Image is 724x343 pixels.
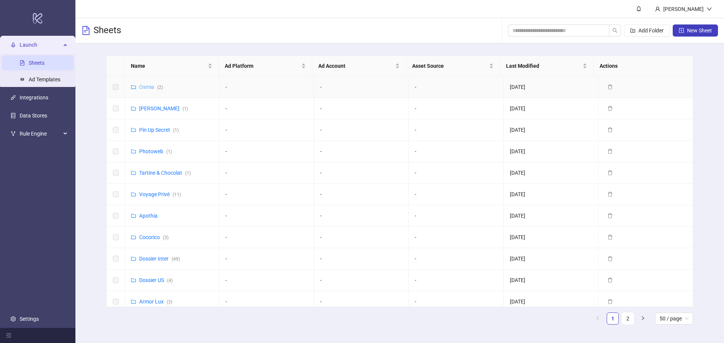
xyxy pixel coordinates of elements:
a: Apothia [139,213,158,219]
td: - [314,76,409,98]
td: - [219,98,314,119]
span: delete [607,192,613,197]
td: - [409,141,503,162]
td: - [314,270,409,291]
span: Name [131,62,206,70]
td: [DATE] [504,119,598,141]
td: - [314,227,409,248]
td: - [409,98,503,119]
td: [DATE] [504,76,598,98]
td: [DATE] [504,291,598,313]
td: - [219,119,314,141]
td: - [314,162,409,184]
span: delete [607,106,613,111]
td: - [219,184,314,205]
a: Tartine & Chocolat(1) [139,170,191,176]
span: rocket [11,42,16,47]
td: - [314,205,409,227]
div: [PERSON_NAME] [660,5,707,13]
a: Osmia(2) [139,84,163,90]
span: delete [607,149,613,154]
span: ( 2 ) [157,85,163,90]
span: folder [131,299,136,304]
span: Launch [20,37,61,52]
a: [PERSON_NAME](1) [139,105,188,111]
a: Cocorico(3) [139,234,169,240]
td: [DATE] [504,205,598,227]
span: menu-fold [6,333,11,338]
td: [DATE] [504,98,598,119]
span: 50 / page [660,313,689,324]
span: plus-square [679,28,684,33]
td: - [314,291,409,313]
span: bell [636,6,641,11]
span: Last Modified [506,62,581,70]
a: Dossier Inter(49) [139,256,180,262]
span: file-text [81,26,90,35]
a: Dossier US(4) [139,277,173,283]
span: delete [607,127,613,133]
a: 1 [607,313,618,324]
th: Name [125,56,219,76]
span: ( 1 ) [173,128,179,133]
span: ( 3 ) [163,235,169,240]
td: - [219,162,314,184]
div: Page Size [655,313,693,325]
span: delete [607,256,613,261]
td: - [219,248,314,270]
span: Asset Source [412,62,488,70]
td: - [219,270,314,291]
li: Previous Page [592,313,604,325]
a: 2 [622,313,633,324]
span: folder [131,235,136,240]
td: [DATE] [504,227,598,248]
li: 1 [607,313,619,325]
span: Rule Engine [20,126,61,141]
a: Pin Up Secret(1) [139,127,179,133]
span: ( 1 ) [183,106,188,111]
span: folder [131,192,136,197]
span: delete [607,84,613,90]
a: Voyage Privé(11) [139,191,181,197]
span: folder [131,127,136,133]
th: Ad Platform [219,56,313,76]
td: - [314,98,409,119]
span: fork [11,131,16,136]
td: [DATE] [504,184,598,205]
span: folder [131,170,136,175]
td: [DATE] [504,162,598,184]
span: folder [131,106,136,111]
a: Photoweb(1) [139,148,172,154]
span: folder-add [630,28,635,33]
th: Ad Account [312,56,406,76]
span: Add Folder [638,27,664,34]
th: Last Modified [500,56,594,76]
span: delete [607,235,613,240]
th: Asset Source [406,56,500,76]
button: Add Folder [624,24,670,37]
td: - [409,291,503,313]
span: delete [607,213,613,218]
td: - [219,205,314,227]
td: - [314,184,409,205]
a: Sheets [29,60,44,66]
span: New Sheet [687,27,712,34]
span: left [595,316,600,320]
span: ( 49 ) [172,256,180,262]
a: Armor Lux(3) [139,299,172,305]
td: - [409,184,503,205]
td: - [409,76,503,98]
td: - [314,248,409,270]
button: right [637,313,649,325]
span: user [655,6,660,12]
span: ( 1 ) [185,171,191,176]
td: - [409,119,503,141]
a: Integrations [20,95,48,101]
td: [DATE] [504,141,598,162]
span: right [641,316,645,320]
td: - [219,141,314,162]
li: 2 [622,313,634,325]
th: Actions [594,56,687,76]
span: down [707,6,712,12]
span: delete [607,170,613,175]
